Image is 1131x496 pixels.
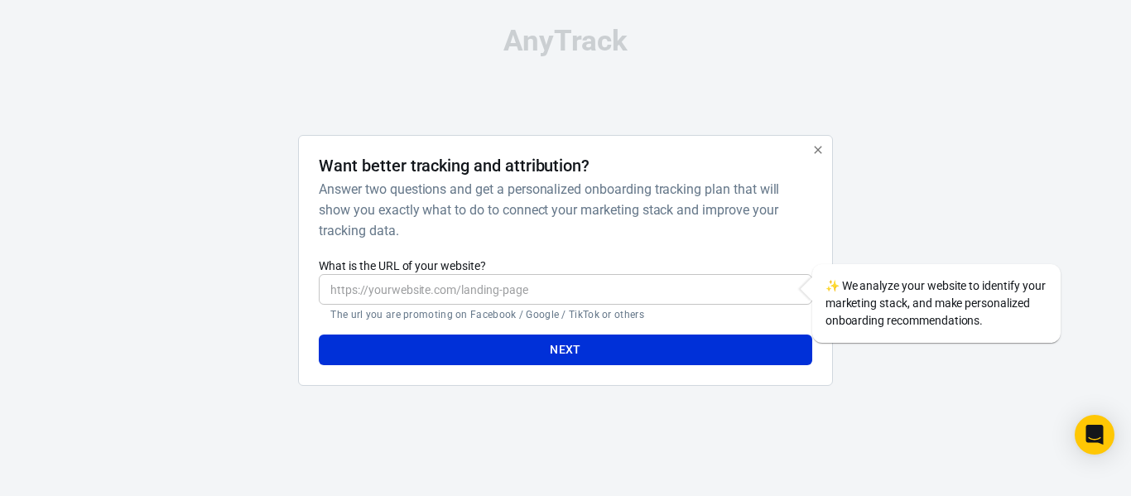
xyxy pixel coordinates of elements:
div: We analyze your website to identify your marketing stack, and make personalized onboarding recomm... [812,264,1061,343]
div: Open Intercom Messenger [1075,415,1114,455]
div: AnyTrack [152,26,979,55]
span: sparkles [825,279,840,292]
input: https://yourwebsite.com/landing-page [319,274,811,305]
h4: Want better tracking and attribution? [319,156,590,176]
h6: Answer two questions and get a personalized onboarding tracking plan that will show you exactly w... [319,179,805,241]
p: The url you are promoting on Facebook / Google / TikTok or others [330,308,800,321]
label: What is the URL of your website? [319,258,811,274]
button: Next [319,335,811,365]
